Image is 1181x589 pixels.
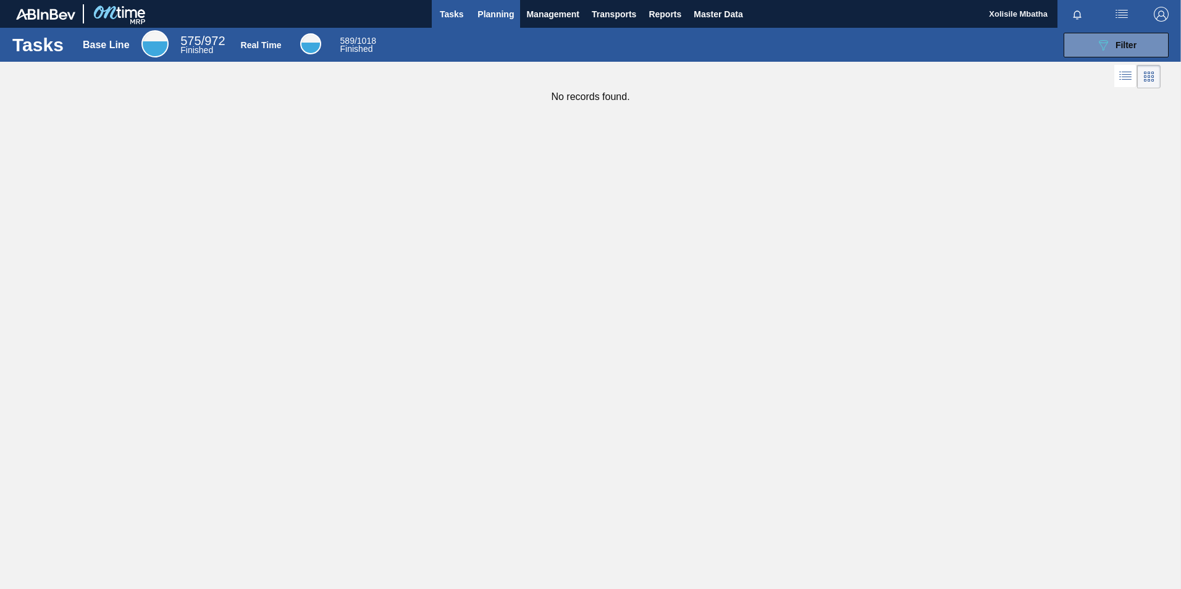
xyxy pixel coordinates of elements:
div: Card Vision [1137,65,1161,88]
span: Transports [592,7,636,22]
div: Real Time [340,37,376,53]
div: Base Line [141,30,169,57]
span: Finished [340,44,373,54]
div: Base Line [180,36,225,54]
img: userActions [1114,7,1129,22]
span: Tasks [438,7,465,22]
span: / 972 [180,34,225,48]
span: 589 [340,36,355,46]
span: Filter [1116,40,1137,50]
span: 575 [180,34,201,48]
button: Notifications [1057,6,1097,23]
span: Master Data [694,7,742,22]
div: Real Time [241,40,282,50]
button: Filter [1064,33,1169,57]
span: Finished [180,45,213,55]
img: Logout [1154,7,1169,22]
div: Base Line [83,40,130,51]
span: / 1018 [340,36,376,46]
div: Real Time [300,33,321,54]
span: Management [526,7,579,22]
span: Planning [477,7,514,22]
h1: Tasks [12,38,67,52]
span: Reports [649,7,681,22]
div: List Vision [1114,65,1137,88]
img: TNhmsLtSVTkK8tSr43FrP2fwEKptu5GPRR3wAAAABJRU5ErkJggg== [16,9,75,20]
